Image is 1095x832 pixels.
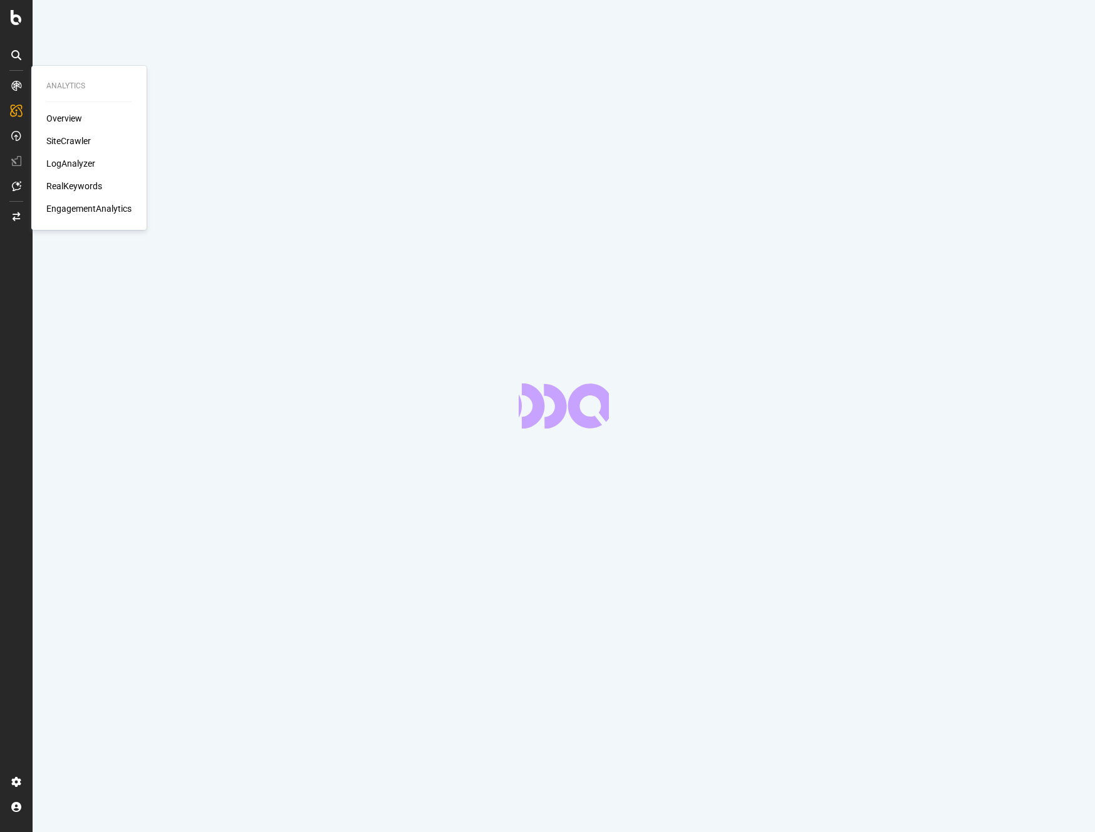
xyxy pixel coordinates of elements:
a: Overview [46,112,82,125]
a: LogAnalyzer [46,157,95,170]
a: RealKeywords [46,180,102,192]
div: animation [519,383,609,429]
div: Analytics [46,81,132,91]
a: SiteCrawler [46,135,91,147]
a: EngagementAnalytics [46,202,132,215]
